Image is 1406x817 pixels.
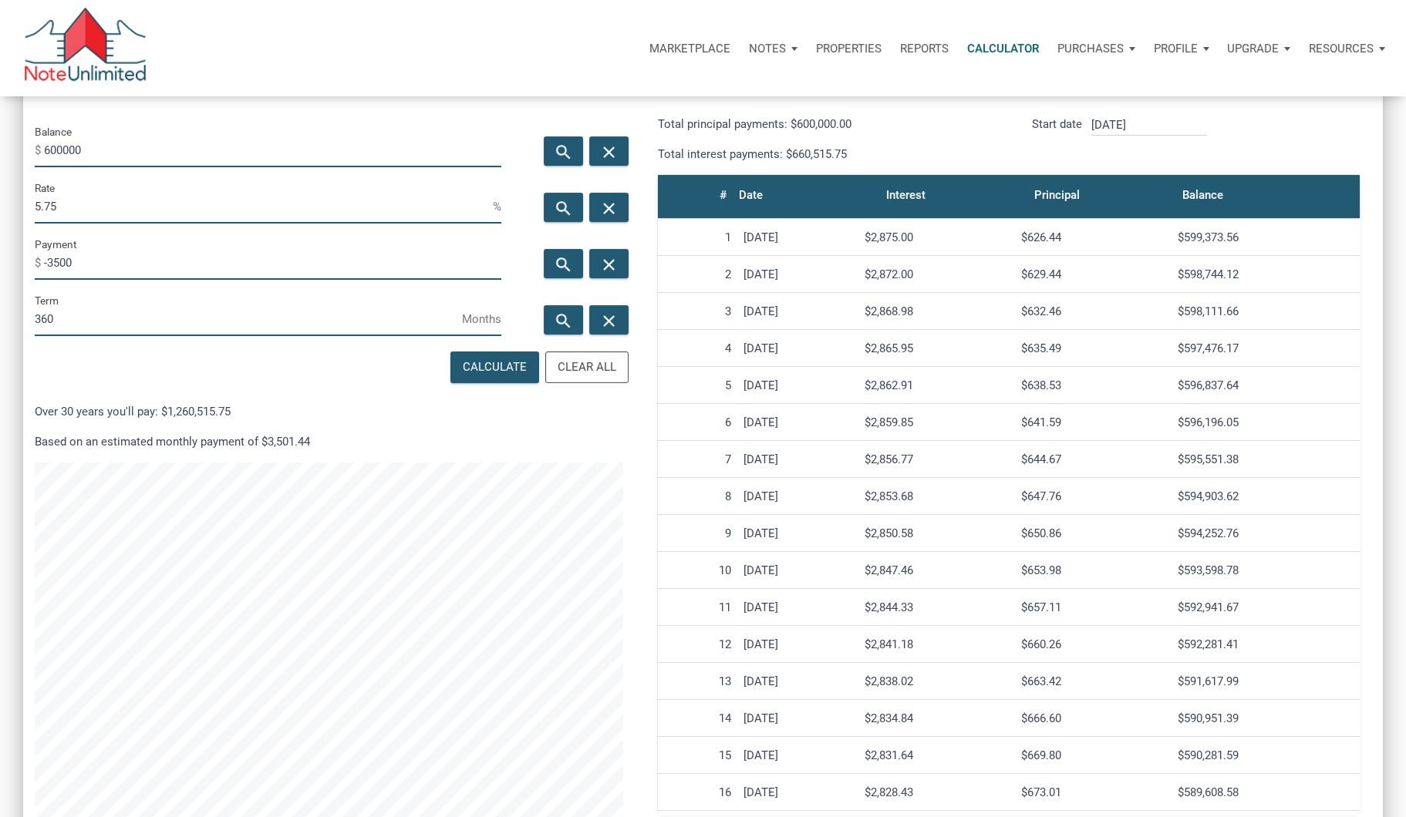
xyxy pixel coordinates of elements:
div: $596,837.64 [1178,378,1354,392]
button: close [589,305,629,335]
div: $2,834.84 [865,711,1009,725]
div: 9 [664,526,731,540]
button: Reports [891,25,958,72]
button: Notes [740,25,807,72]
div: $2,850.58 [865,526,1009,540]
div: [DATE] [743,415,852,429]
div: $663.42 [1021,674,1165,688]
label: Term [35,291,59,310]
button: Resources [1300,25,1394,72]
button: Upgrade [1218,25,1300,72]
div: $657.11 [1021,600,1165,614]
i: search [554,311,572,330]
div: [DATE] [743,304,852,318]
div: $599,373.56 [1178,230,1354,244]
div: 7 [664,452,731,466]
button: search [544,249,583,278]
div: Principal [1034,184,1080,206]
div: $2,859.85 [865,415,1009,429]
button: Purchases [1048,25,1145,72]
div: $647.76 [1021,489,1165,503]
label: Balance [35,123,72,141]
div: 13 [664,674,731,688]
i: close [600,254,619,274]
div: $653.98 [1021,563,1165,577]
div: $632.46 [1021,304,1165,318]
div: $626.44 [1021,230,1165,244]
div: $590,951.39 [1178,711,1354,725]
button: Calculate [450,351,539,383]
button: search [544,136,583,166]
button: search [544,193,583,222]
div: Interest [886,184,926,206]
div: [DATE] [743,267,852,281]
div: $598,744.12 [1178,267,1354,281]
div: $2,847.46 [865,563,1009,577]
div: [DATE] [743,748,852,762]
input: Term [35,301,462,336]
button: Marketplace [640,25,740,72]
p: Resources [1309,42,1374,55]
div: 15 [664,748,731,762]
div: $2,831.64 [865,748,1009,762]
div: $2,868.98 [865,304,1009,318]
div: $629.44 [1021,267,1165,281]
p: Based on an estimated monthly payment of $3,501.44 [35,432,623,451]
div: $666.60 [1021,711,1165,725]
div: $592,281.41 [1178,637,1354,651]
div: $2,838.02 [865,674,1009,688]
div: [DATE] [743,230,852,244]
div: $635.49 [1021,341,1165,355]
p: Marketplace [649,42,730,55]
div: $2,872.00 [865,267,1009,281]
div: 12 [664,637,731,651]
div: 8 [664,489,731,503]
i: close [600,142,619,161]
div: [DATE] [743,600,852,614]
div: $2,853.68 [865,489,1009,503]
div: $2,875.00 [865,230,1009,244]
div: $2,862.91 [865,378,1009,392]
p: Upgrade [1227,42,1279,55]
div: $2,865.95 [865,341,1009,355]
div: $594,903.62 [1178,489,1354,503]
div: [DATE] [743,526,852,540]
div: $660.26 [1021,637,1165,651]
p: Properties [816,42,882,55]
div: 6 [664,415,731,429]
p: Notes [749,42,786,55]
div: [DATE] [743,341,852,355]
i: close [600,311,619,330]
div: $2,856.77 [865,452,1009,466]
div: $673.01 [1021,785,1165,799]
button: close [589,193,629,222]
div: $592,941.67 [1178,600,1354,614]
div: 10 [664,563,731,577]
div: Balance [1182,184,1223,206]
span: $ [35,138,44,163]
div: $2,828.43 [865,785,1009,799]
div: $2,841.18 [865,637,1009,651]
div: $650.86 [1021,526,1165,540]
div: $638.53 [1021,378,1165,392]
span: Months [462,307,501,331]
div: 3 [664,304,731,318]
label: Payment [35,235,76,254]
div: Calculate [463,358,527,376]
div: $2,844.33 [865,600,1009,614]
div: [DATE] [743,711,852,725]
div: $593,598.78 [1178,563,1354,577]
button: Profile [1145,25,1219,72]
div: # [720,184,727,206]
p: Over 30 years you'll pay: $1,260,515.75 [35,402,623,421]
a: Calculator [958,25,1048,72]
button: close [589,249,629,278]
div: $598,111.66 [1178,304,1354,318]
div: $594,252.76 [1178,526,1354,540]
div: [DATE] [743,452,852,466]
button: close [589,136,629,166]
p: Profile [1154,42,1198,55]
p: Calculator [967,42,1039,55]
div: [DATE] [743,563,852,577]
